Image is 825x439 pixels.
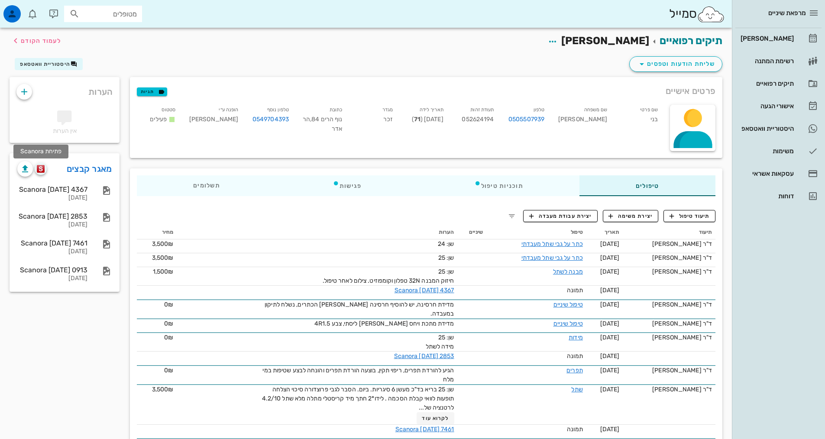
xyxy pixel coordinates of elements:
button: תגיות [137,87,167,96]
small: שם פרטי [640,107,658,113]
small: כתובת [330,107,343,113]
span: יצירת עבודת מעבדה [529,212,592,220]
div: משימות [739,148,794,155]
span: [DATE] ( ) [412,116,443,123]
a: תיקים רפואיים [660,35,722,47]
span: תשלומים [193,183,220,189]
a: Scanora [DATE] 7461 [395,426,454,433]
div: ד"ר [PERSON_NAME] [626,385,712,394]
div: סמייל [669,5,725,23]
small: טלפון [534,107,545,113]
span: פעילים [150,116,167,123]
button: scanora logo [35,163,47,175]
a: כתר על גבי שתל מעבדתי [521,254,583,261]
span: [DATE] [600,320,620,327]
div: עסקאות אשראי [739,170,794,177]
small: טלפון נוסף [267,107,289,113]
span: [DATE] [600,254,620,261]
span: 052624194 [462,116,494,123]
span: 0₪ [164,320,173,327]
a: משימות [735,141,822,161]
span: שליחת הודעות וטפסים [637,59,715,69]
span: תג [26,7,31,12]
a: מאגר קבצים [67,162,112,176]
span: היסטוריית וואטסאפ [20,61,70,67]
div: אישורי הגעה [739,103,794,110]
span: [DATE] [600,268,620,275]
a: דוחות [735,186,822,207]
span: [DATE] [600,301,620,308]
div: [PERSON_NAME] [182,103,245,139]
button: לעמוד הקודם [10,33,61,48]
div: ד"ר [PERSON_NAME] [626,319,712,328]
div: דוחות [739,193,794,200]
span: מדידת חרסינה, יש להוסיף חרסינה [PERSON_NAME] הכתרים, נשלח לתיקון במעבדה. [265,301,454,317]
img: SmileCloud logo [697,6,725,23]
span: תיעוד טיפול [670,212,710,220]
a: טיפול שיניים [553,301,583,308]
div: [PERSON_NAME] [739,35,794,42]
a: רשימת המתנה [735,51,822,71]
div: ד"ר [PERSON_NAME] [626,239,712,249]
span: 3,500₪ [152,254,174,261]
div: [DATE] [17,275,87,282]
div: [PERSON_NAME] [551,103,614,139]
a: שתל [571,386,582,393]
button: היסטוריית וואטסאפ [15,58,83,70]
div: תיקים רפואיים [739,80,794,87]
div: רשימת המתנה [739,58,794,65]
button: תיעוד טיפול [663,210,715,222]
div: [DATE] [17,248,87,255]
span: [DATE] [600,426,620,433]
span: מרפאת שיניים [768,9,806,17]
div: היסטוריית וואטסאפ [739,125,794,132]
a: מידות [569,334,583,341]
span: יצירת משימה [608,212,653,220]
span: 0₪ [164,334,173,341]
a: אישורי הגעה [735,96,822,116]
div: ד"ר [PERSON_NAME] [626,253,712,262]
a: Scanora [DATE] 4367 [395,287,454,294]
strong: 71 [414,116,421,123]
a: מבנה לשתל [553,268,583,275]
a: Scanora [DATE] 2853 [394,352,454,360]
div: Scanora [DATE] 4367 [17,185,87,194]
div: Scanora [DATE] 2853 [17,212,87,220]
a: היסטוריית וואטסאפ [735,118,822,139]
small: מגדר [382,107,393,113]
div: תוכניות טיפול [418,175,579,196]
div: ד"ר [PERSON_NAME] [626,333,712,342]
span: תגיות [141,88,163,96]
small: הופנה ע״י [219,107,238,113]
div: Scanora [DATE] 0913 [17,266,87,274]
small: שם משפחה [584,107,608,113]
a: [PERSON_NAME] [735,28,822,49]
div: פגישות [276,175,418,196]
a: כתר על גבי שתל מעבדתי [521,240,583,248]
span: הר אדר [303,116,342,132]
span: לעמוד הקודם [21,37,61,45]
button: לקרוא עוד [417,412,454,424]
div: [DATE] [17,221,87,229]
div: ד"ר [PERSON_NAME] [626,300,712,309]
span: 3,500₪ [152,386,174,393]
span: 1,500₪ [153,268,174,275]
img: scanora logo [37,165,45,173]
div: ד"ר [PERSON_NAME] [626,366,712,375]
span: שן: 25 [438,254,454,261]
span: תמונה [567,352,583,360]
div: טיפולים [579,175,715,196]
span: , [310,116,311,123]
span: נוף הרים 84 [310,116,342,123]
span: שן: 25 בריא בד"כ מעשן 6 סיגריות. ביום. הסבר לגבי פרוצדורה סיכוי הצלחה תופעות לוואי קבלת הסכמה . ל... [262,386,454,411]
div: ד"ר [PERSON_NAME] [626,267,712,276]
a: 0505507939 [508,115,544,124]
span: [DATE] [600,352,620,360]
button: יצירת עבודת מעבדה [523,210,597,222]
th: שיניים [458,226,486,239]
small: תאריך לידה [420,107,443,113]
span: מדידת מתכת ויחס [PERSON_NAME] ליסתי, צבע 4R1.5 [314,320,454,327]
div: [DATE] [17,194,87,202]
th: מחיר [137,226,177,239]
span: הגיע להורדת תפרים, ריפוי תקין, בוצעה הורדת תפרים והונחה לבצע שטיפות במי מלח [262,367,454,383]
